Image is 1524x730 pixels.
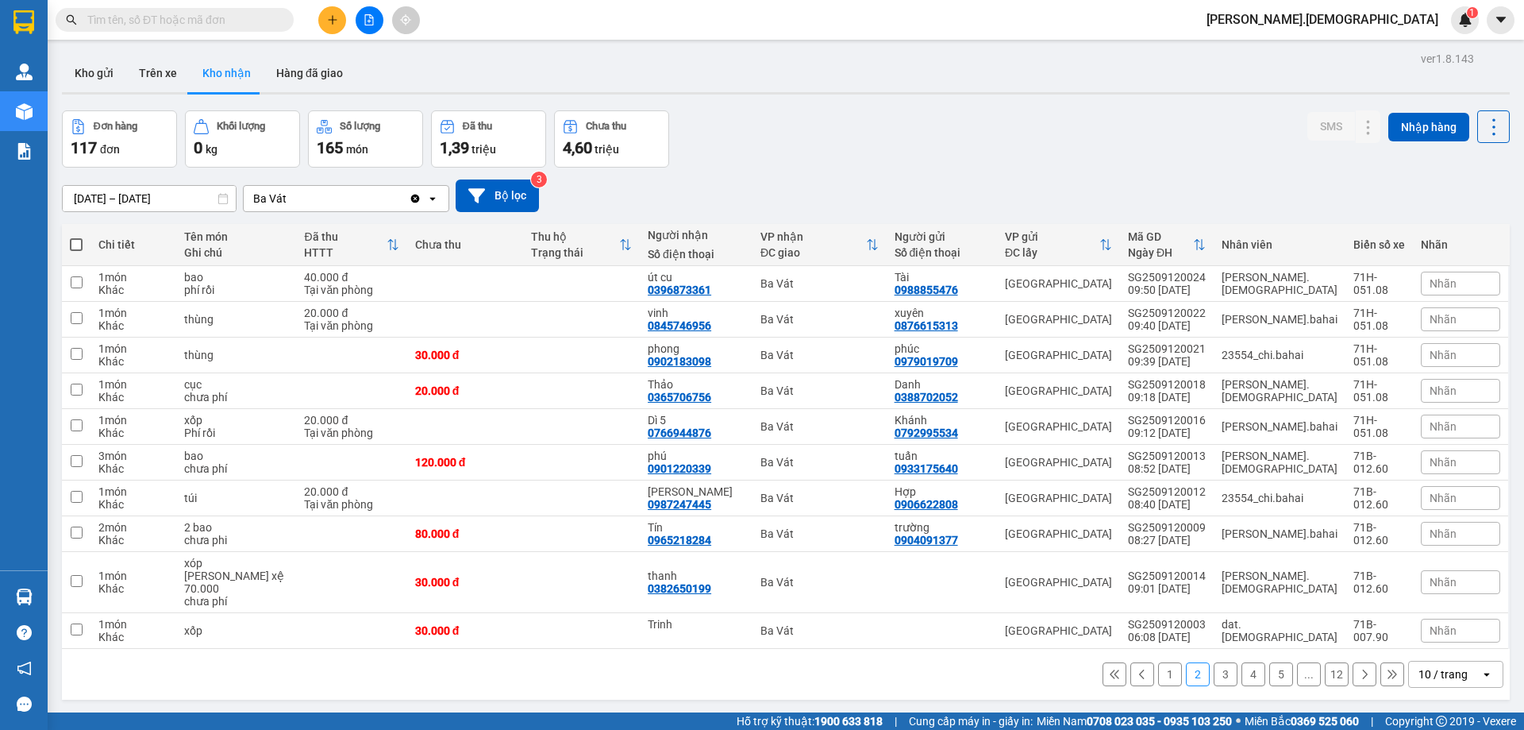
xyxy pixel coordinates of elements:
div: Đơn hàng [94,121,137,132]
div: Hợp [895,485,989,498]
div: 80.000 đ [415,527,516,540]
div: 71B-012.60 [1353,450,1405,475]
div: 0792995534 [895,427,958,439]
div: 71B-012.60 [1353,521,1405,547]
span: món [346,143,368,156]
div: Ba Vát [760,527,879,540]
span: file-add [364,14,375,25]
span: 117 [71,138,97,157]
strong: 0369 525 060 [1291,715,1359,728]
img: warehouse-icon [16,103,33,120]
div: SG2509120022 [1128,307,1206,319]
div: phí rồi [184,284,289,296]
img: warehouse-icon [16,64,33,80]
span: triệu [595,143,619,156]
div: 09:01 [DATE] [1128,582,1206,595]
div: 0965218284 [648,534,711,547]
div: phúc [895,342,989,355]
div: 23554_chi.bahai [1222,492,1337,504]
div: 1 món [98,378,168,391]
div: [GEOGRAPHIC_DATA] [1005,576,1112,589]
sup: 3 [531,172,547,187]
div: chau.bahai [1222,420,1337,433]
div: Trạng thái [531,246,619,259]
div: chưa phi [184,534,289,547]
div: 30.000 đ [415,349,516,361]
div: Khác [98,355,168,368]
strong: 1900 633 818 [814,715,883,728]
div: 1 món [98,485,168,498]
div: Ngày ĐH [1128,246,1193,259]
div: Khác [98,582,168,595]
div: SG2509120024 [1128,271,1206,284]
button: 3 [1214,662,1237,686]
button: Đơn hàng117đơn [62,110,177,168]
div: SG2509120003 [1128,618,1206,631]
div: [GEOGRAPHIC_DATA] [1005,456,1112,469]
span: 0 [194,138,202,157]
div: 09:50 [DATE] [1128,284,1206,296]
div: 0987247445 [648,498,711,511]
div: 0766944876 [648,427,711,439]
div: Phí rồi [184,427,289,439]
div: SG2509120014 [1128,570,1206,582]
div: 1 món [98,414,168,427]
button: ... [1297,662,1321,686]
div: [GEOGRAPHIC_DATA] [1005,420,1112,433]
input: Selected Ba Vát. [288,191,290,207]
div: Nhân viên [1222,238,1337,251]
div: Số điện thoại [895,246,989,259]
div: chưa phí [184,391,289,404]
div: Người nhận [648,229,745,241]
div: túi [184,492,289,504]
span: Hỗ trợ kỹ thuật: [737,713,883,730]
div: 0902183098 [648,355,711,368]
div: thùng [184,313,289,326]
th: Toggle SortBy [296,224,406,266]
div: Khác [98,427,168,439]
div: Tên món [184,230,289,243]
div: Tài [895,271,989,284]
div: Chưa thu [586,121,626,132]
button: Trên xe [126,54,190,92]
span: 4,60 [563,138,592,157]
div: 2 món [98,521,168,534]
div: thùng [184,349,289,361]
span: question-circle [17,625,32,640]
th: Toggle SortBy [752,224,887,266]
div: Khác [98,284,168,296]
div: Ba hiếu [648,485,745,498]
div: Đã thu [304,230,386,243]
div: Tín [648,521,745,534]
span: Miền Nam [1037,713,1232,730]
div: 0876615313 [895,319,958,332]
button: Hàng đã giao [264,54,356,92]
span: Nhãn [1430,492,1457,504]
span: Nhãn [1430,384,1457,397]
div: 0845746956 [648,319,711,332]
div: 30.000 đ [415,576,516,589]
div: Ba Vát [760,576,879,589]
span: search [66,14,77,25]
div: Ba Vát [760,492,879,504]
div: HTTT [304,246,386,259]
sup: 1 [1467,7,1478,18]
div: Khánh [895,414,989,427]
div: Ghi chú [184,246,289,259]
div: 20.000 đ [304,414,398,427]
input: Tìm tên, số ĐT hoặc mã đơn [87,11,275,29]
img: logo-vxr [13,10,34,34]
span: Nhãn [1430,624,1457,637]
div: Ba Vát [253,191,287,207]
button: 5 [1269,662,1293,686]
div: Tại văn phòng [304,427,398,439]
div: 71H-051.08 [1353,307,1405,332]
div: thanh [648,570,745,582]
div: Mã GD [1128,230,1193,243]
div: 1 món [98,271,168,284]
div: 0933175640 [895,462,958,475]
button: caret-down [1487,6,1514,34]
div: 0382650199 [648,582,711,595]
div: ĐC giao [760,246,866,259]
div: Số điện thoại [648,248,745,261]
